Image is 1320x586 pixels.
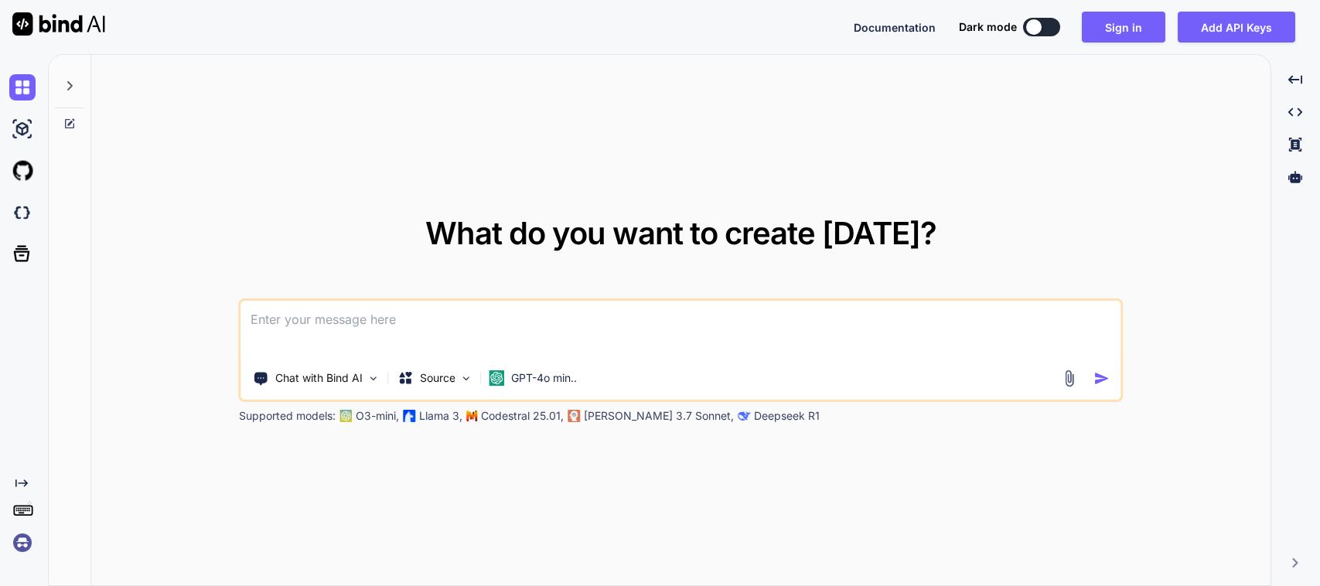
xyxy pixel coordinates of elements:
[489,370,505,386] img: GPT-4o mini
[9,74,36,101] img: chat
[1178,12,1295,43] button: Add API Keys
[1060,370,1078,387] img: attachment
[419,408,462,424] p: Llama 3,
[12,12,105,36] img: Bind AI
[511,370,577,386] p: GPT-4o min..
[367,372,380,385] img: Pick Tools
[754,408,820,424] p: Deepseek R1
[356,408,399,424] p: O3-mini,
[460,372,473,385] img: Pick Models
[9,116,36,142] img: ai-studio
[959,19,1017,35] span: Dark mode
[404,410,416,422] img: Llama2
[481,408,564,424] p: Codestral 25.01,
[420,370,455,386] p: Source
[425,214,936,252] span: What do you want to create [DATE]?
[239,408,336,424] p: Supported models:
[1082,12,1165,43] button: Sign in
[854,19,936,36] button: Documentation
[467,411,478,421] img: Mistral-AI
[9,199,36,226] img: darkCloudIdeIcon
[9,530,36,556] img: signin
[854,21,936,34] span: Documentation
[1093,370,1110,387] img: icon
[584,408,734,424] p: [PERSON_NAME] 3.7 Sonnet,
[738,410,751,422] img: claude
[340,410,353,422] img: GPT-4
[568,410,581,422] img: claude
[275,370,363,386] p: Chat with Bind AI
[9,158,36,184] img: githubLight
